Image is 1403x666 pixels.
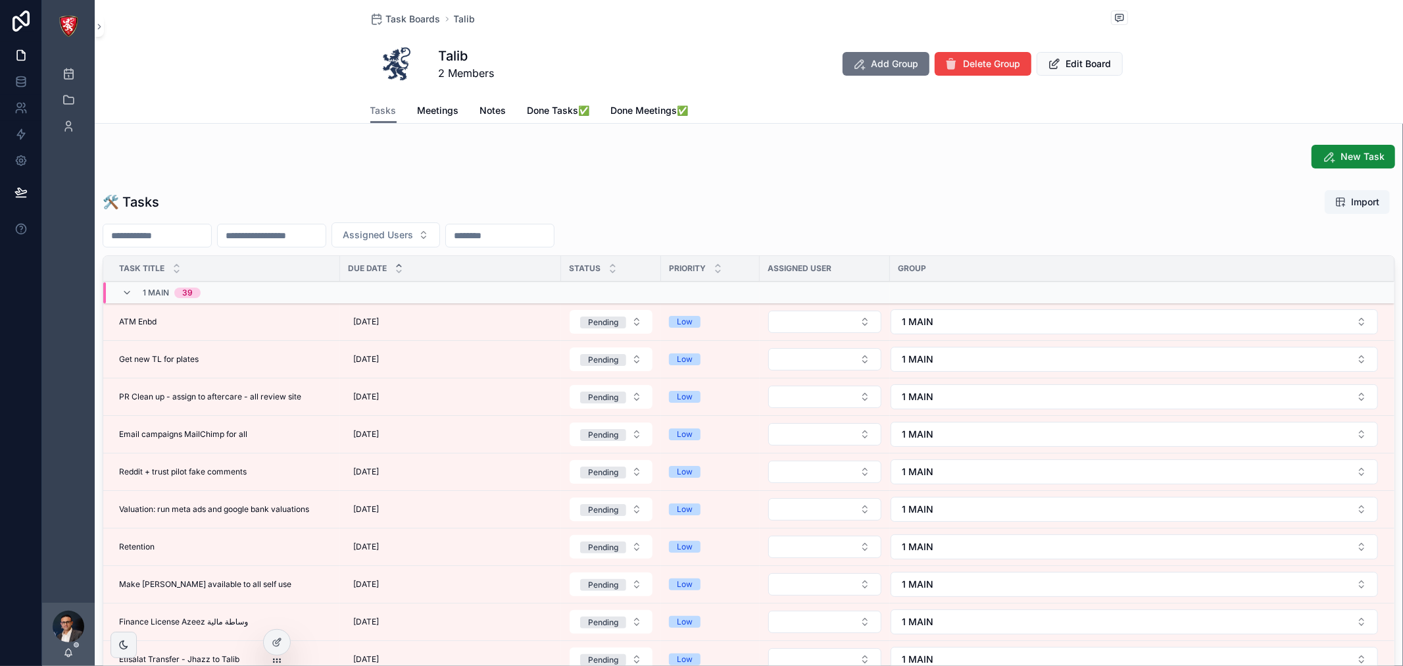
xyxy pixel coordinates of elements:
[891,384,1378,409] button: Select Button
[528,104,590,117] span: Done Tasks✅
[890,609,1379,635] a: Select Button
[570,573,652,596] button: Select Button
[935,52,1031,76] button: Delete Group
[1312,145,1395,168] button: New Task
[677,503,693,515] div: Low
[570,385,652,409] button: Select Button
[353,392,379,402] span: [DATE]
[569,347,653,372] a: Select Button
[768,385,882,409] a: Select Button
[891,572,1378,597] button: Select Button
[669,616,752,628] a: Low
[332,222,440,247] button: Select Button
[42,53,95,155] div: scrollable content
[890,571,1379,598] a: Select Button
[569,534,653,559] a: Select Button
[669,653,752,665] a: Low
[611,104,689,117] span: Done Meetings✅
[902,465,933,478] span: 1 MAIN
[768,536,881,558] button: Select Button
[768,461,881,483] button: Select Button
[348,611,553,632] a: [DATE]
[677,466,693,478] div: Low
[348,263,387,274] span: Due Date
[348,461,553,482] a: [DATE]
[768,498,881,521] button: Select Button
[119,542,155,552] span: Retention
[768,311,881,333] button: Select Button
[872,57,919,70] span: Add Group
[370,99,397,124] a: Tasks
[1325,190,1390,214] button: Import
[119,429,247,440] span: Email campaigns MailChimp for all
[119,263,164,274] span: Task Title
[480,104,506,117] span: Notes
[890,309,1379,335] a: Select Button
[454,13,476,26] span: Talib
[768,347,882,371] a: Select Button
[119,617,332,627] a: Finance License Azeez وساطة مالية
[439,65,495,81] span: 2 Members
[143,288,169,299] span: 1 MAIN
[891,422,1378,447] button: Select Button
[588,654,618,666] div: Pending
[569,263,601,274] span: Status
[119,504,309,515] span: Valuation: run meta ads and google bank valuations
[902,428,933,441] span: 1 MAIN
[119,317,332,327] a: ATM Enbd
[569,384,653,409] a: Select Button
[768,263,831,274] span: Assigned User
[570,535,652,559] button: Select Button
[353,467,379,477] span: [DATE]
[119,317,157,327] span: ATM Enbd
[768,573,882,596] a: Select Button
[569,459,653,484] a: Select Button
[343,228,413,242] span: Assigned Users
[677,578,693,590] div: Low
[418,99,459,125] a: Meetings
[570,310,652,334] button: Select Button
[386,13,441,26] span: Task Boards
[348,424,553,445] a: [DATE]
[353,504,379,515] span: [DATE]
[768,460,882,484] a: Select Button
[119,504,332,515] a: Valuation: run meta ads and google bank valuations
[569,497,653,522] a: Select Button
[119,579,291,590] span: Make [PERSON_NAME] available to all self use
[353,579,379,590] span: [DATE]
[902,315,933,328] span: 1 MAIN
[348,311,553,332] a: [DATE]
[768,348,881,371] button: Select Button
[528,99,590,125] a: Done Tasks✅
[569,572,653,597] a: Select Button
[890,496,1379,523] a: Select Button
[768,386,881,408] button: Select Button
[890,384,1379,410] a: Select Button
[891,309,1378,334] button: Select Button
[353,542,379,552] span: [DATE]
[370,104,397,117] span: Tasks
[890,421,1379,448] a: Select Button
[588,467,618,478] div: Pending
[669,428,752,440] a: Low
[570,347,652,371] button: Select Button
[891,497,1378,522] button: Select Button
[768,573,881,596] button: Select Button
[418,104,459,117] span: Meetings
[891,534,1378,559] button: Select Button
[348,386,553,407] a: [DATE]
[119,579,332,590] a: Make [PERSON_NAME] available to all self use
[768,535,882,559] a: Select Button
[370,13,441,26] a: Task Boards
[119,467,332,477] a: Reddit + trust pilot fake comments
[119,354,332,365] a: Get new TL for plates
[843,52,929,76] button: Add Group
[890,459,1379,485] a: Select Button
[588,392,618,403] div: Pending
[588,617,618,628] div: Pending
[677,616,693,628] div: Low
[119,467,247,477] span: Reddit + trust pilot fake comments
[890,346,1379,372] a: Select Button
[669,503,752,515] a: Low
[353,317,379,327] span: [DATE]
